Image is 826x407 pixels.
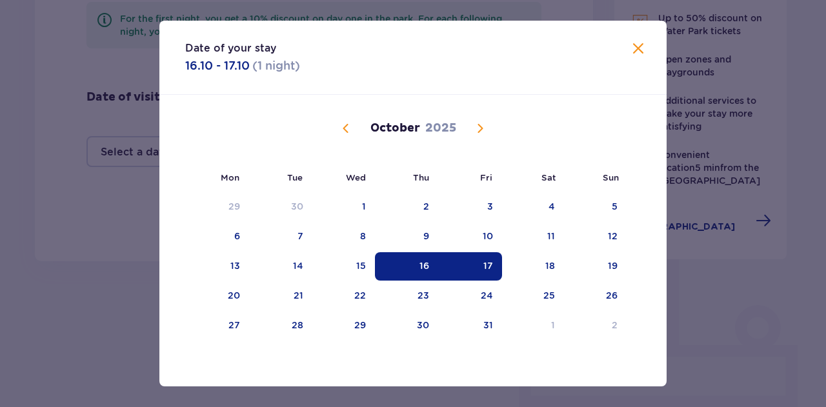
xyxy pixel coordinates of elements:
[564,252,627,281] td: Choose Sunday, October 19, 2025 as your check-in date. It’s available.
[549,200,555,213] div: 4
[502,193,565,221] td: Choose Saturday, October 4, 2025 as your check-in date. It’s available.
[346,172,366,183] small: Wed
[564,193,627,221] td: Choose Sunday, October 5, 2025 as your check-in date. It’s available.
[375,252,439,281] td: Selected as start date. Thursday, October 16, 2025
[185,193,249,221] td: Choose Monday, September 29, 2025 as your check-in date. It’s available.
[287,172,303,183] small: Tue
[312,252,375,281] td: Choose Wednesday, October 15, 2025 as your check-in date. It’s available.
[483,230,493,243] div: 10
[438,252,502,281] td: Selected as end date. Friday, October 17, 2025
[480,172,492,183] small: Fri
[291,200,303,213] div: 30
[252,58,300,74] p: ( 1 night )
[502,223,565,251] td: Choose Saturday, October 11, 2025 as your check-in date. It’s available.
[423,230,429,243] div: 9
[293,259,303,272] div: 14
[185,252,249,281] td: Choose Monday, October 13, 2025 as your check-in date. It’s available.
[425,121,456,136] p: 2025
[249,252,313,281] td: Choose Tuesday, October 14, 2025 as your check-in date. It’s available.
[230,259,240,272] div: 13
[312,193,375,221] td: Choose Wednesday, October 1, 2025 as your check-in date. It’s available.
[423,200,429,213] div: 2
[502,252,565,281] td: Choose Saturday, October 18, 2025 as your check-in date. It’s available.
[487,200,493,213] div: 3
[362,200,366,213] div: 1
[185,223,249,251] td: Choose Monday, October 6, 2025 as your check-in date. It’s available.
[547,230,555,243] div: 11
[375,193,439,221] td: Choose Thursday, October 2, 2025 as your check-in date. It’s available.
[297,230,303,243] div: 7
[234,230,240,243] div: 6
[249,223,313,251] td: Choose Tuesday, October 7, 2025 as your check-in date. It’s available.
[375,223,439,251] td: Choose Thursday, October 9, 2025 as your check-in date. It’s available.
[221,172,239,183] small: Mon
[185,41,276,55] p: Date of your stay
[564,223,627,251] td: Choose Sunday, October 12, 2025 as your check-in date. It’s available.
[360,230,366,243] div: 8
[438,193,502,221] td: Choose Friday, October 3, 2025 as your check-in date. It’s available.
[483,259,493,272] div: 17
[419,259,429,272] div: 16
[541,172,556,183] small: Sat
[312,223,375,251] td: Choose Wednesday, October 8, 2025 as your check-in date. It’s available.
[185,58,250,74] p: 16.10 - 17.10
[356,259,366,272] div: 15
[159,95,667,362] div: Calendar
[545,259,555,272] div: 18
[438,223,502,251] td: Choose Friday, October 10, 2025 as your check-in date. It’s available.
[249,193,313,221] td: Choose Tuesday, September 30, 2025 as your check-in date. It’s available.
[413,172,429,183] small: Thu
[370,121,420,136] p: October
[228,200,240,213] div: 29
